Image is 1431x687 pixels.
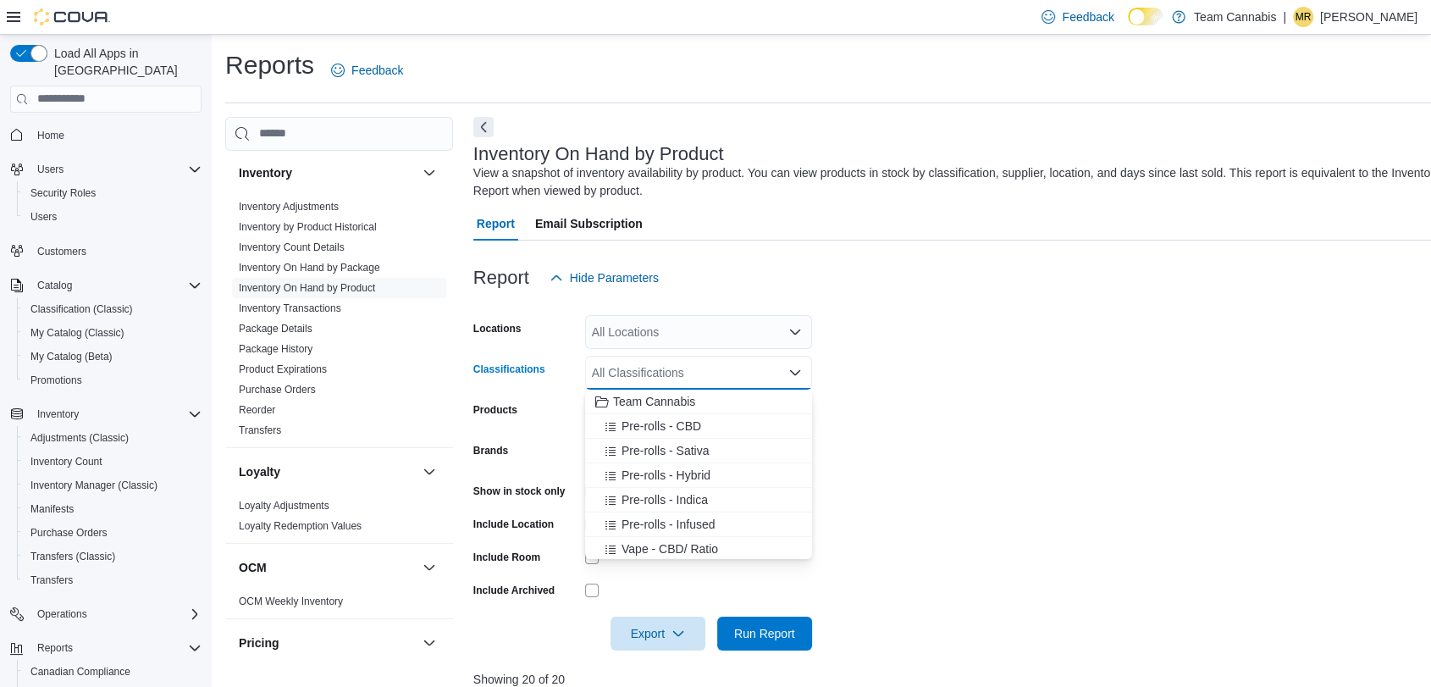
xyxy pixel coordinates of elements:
label: Include Archived [473,584,555,597]
button: Pre-rolls - Indica [585,488,812,512]
button: Pre-rolls - Hybrid [585,463,812,488]
label: Locations [473,322,522,335]
button: Promotions [17,368,208,392]
span: Adjustments (Classic) [30,431,129,445]
span: Promotions [30,374,82,387]
span: Transfers [30,573,73,587]
a: Manifests [24,499,80,519]
button: Export [611,617,705,651]
a: Inventory Manager (Classic) [24,475,164,496]
div: Loyalty [225,496,453,543]
label: Classifications [473,363,545,376]
span: Users [37,163,64,176]
button: Vape - CBD/ Ratio [585,537,812,562]
span: Report [477,207,515,241]
a: Security Roles [24,183,102,203]
span: Inventory Manager (Classic) [24,475,202,496]
button: Adjustments (Classic) [17,426,208,450]
button: Hide Parameters [543,261,666,295]
a: Customers [30,241,93,262]
a: Inventory by Product Historical [239,221,377,233]
button: Run Report [717,617,812,651]
span: Hide Parameters [570,269,659,286]
span: Reports [37,641,73,655]
h3: OCM [239,559,267,576]
button: Operations [3,602,208,626]
span: Canadian Compliance [30,665,130,679]
button: Pricing [239,634,416,651]
span: Inventory Adjustments [239,200,339,213]
span: Inventory [30,404,202,424]
span: Purchase Orders [239,383,316,396]
span: Manifests [30,502,74,516]
button: Team Cannabis [585,390,812,414]
span: Users [30,159,202,180]
a: Inventory Count Details [239,241,345,253]
button: OCM [419,557,439,578]
a: Inventory Transactions [239,302,341,314]
span: Loyalty Redemption Values [239,519,362,533]
div: Inventory [225,197,453,447]
a: Inventory On Hand by Package [239,262,380,274]
span: Operations [37,607,87,621]
a: Inventory Adjustments [239,201,339,213]
span: Inventory Transactions [239,302,341,315]
a: Home [30,125,71,146]
button: Reports [30,638,80,658]
label: Brands [473,444,508,457]
span: Run Report [734,625,795,642]
a: Transfers [239,424,281,436]
button: Transfers [17,568,208,592]
button: Customers [3,239,208,263]
span: Manifests [24,499,202,519]
span: Catalog [37,279,72,292]
button: Open list of options [788,325,802,339]
button: Users [3,158,208,181]
a: Users [24,207,64,227]
span: Loyalty Adjustments [239,499,329,512]
span: Operations [30,604,202,624]
span: Load All Apps in [GEOGRAPHIC_DATA] [47,45,202,79]
button: Canadian Compliance [17,660,208,684]
button: Manifests [17,497,208,521]
span: Reports [30,638,202,658]
span: Inventory Count [24,452,202,472]
label: Include Room [473,551,540,564]
span: My Catalog (Beta) [30,350,113,363]
span: Customers [37,245,86,258]
button: Users [17,205,208,229]
button: Next [473,117,494,137]
a: Classification (Classic) [24,299,140,319]
h3: Pricing [239,634,279,651]
button: Inventory [3,402,208,426]
button: Inventory [239,164,416,181]
button: Home [3,123,208,147]
button: OCM [239,559,416,576]
span: Pre-rolls - Infused [622,516,715,533]
a: Purchase Orders [24,523,114,543]
button: Security Roles [17,181,208,205]
span: Email Subscription [535,207,643,241]
span: Transfers [239,424,281,437]
a: Reorder [239,404,275,416]
p: Team Cannabis [1194,7,1276,27]
button: Catalog [3,274,208,297]
a: OCM Weekly Inventory [239,596,343,607]
label: Show in stock only [473,485,566,498]
span: Inventory [37,407,79,421]
a: Package Details [239,323,312,335]
h3: Report [473,268,529,288]
span: Dark Mode [1128,25,1129,26]
span: Adjustments (Classic) [24,428,202,448]
span: Home [37,129,64,142]
p: | [1283,7,1286,27]
span: Transfers (Classic) [30,550,115,563]
a: Transfers (Classic) [24,546,122,567]
a: Loyalty Adjustments [239,500,329,512]
button: My Catalog (Classic) [17,321,208,345]
span: Inventory On Hand by Package [239,261,380,274]
button: Pre-rolls - Infused [585,512,812,537]
span: My Catalog (Beta) [24,346,202,367]
input: Dark Mode [1128,8,1163,25]
a: Loyalty Redemption Values [239,520,362,532]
